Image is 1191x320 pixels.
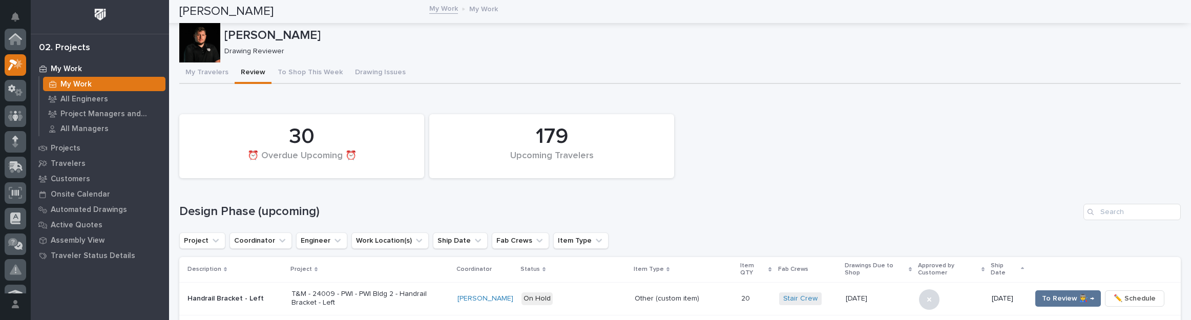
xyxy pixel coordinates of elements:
[60,124,109,134] p: All Managers
[13,12,26,29] div: Notifications
[51,175,90,184] p: Customers
[635,294,733,303] p: Other (custom item)
[187,294,283,303] p: Handrail Bracket - Left
[271,62,349,84] button: To Shop This Week
[31,140,169,156] a: Projects
[429,2,458,14] a: My Work
[229,232,292,249] button: Coordinator
[179,204,1079,219] h1: Design Phase (upcoming)
[51,144,80,153] p: Projects
[39,42,90,54] div: 02. Projects
[290,264,312,275] p: Project
[447,151,657,172] div: Upcoming Travelers
[39,92,169,106] a: All Engineers
[31,248,169,263] a: Traveler Status Details
[291,290,449,307] p: T&M - 24009 - PWI - PWI Bldg 2 - Handrail Bracket - Left
[447,124,657,150] div: 179
[521,292,553,305] div: On Hold
[51,205,127,215] p: Automated Drawings
[741,292,752,303] p: 20
[224,28,1177,43] p: [PERSON_NAME]
[179,62,235,84] button: My Travelers
[39,77,169,91] a: My Work
[51,251,135,261] p: Traveler Status Details
[51,159,86,168] p: Travelers
[457,294,513,303] a: [PERSON_NAME]
[351,232,429,249] button: Work Location(s)
[918,260,979,279] p: Approved by Customer
[553,232,609,249] button: Item Type
[1105,290,1164,307] button: ✏️ Schedule
[1035,290,1101,307] button: To Review 👨‍🏭 →
[91,5,110,24] img: Workspace Logo
[846,292,869,303] p: [DATE]
[991,260,1018,279] p: Ship Date
[456,264,492,275] p: Coordinator
[778,264,808,275] p: Fab Crews
[51,221,102,230] p: Active Quotes
[783,294,818,303] a: Stair Crew
[51,65,82,74] p: My Work
[60,110,161,119] p: Project Managers and Engineers
[31,232,169,248] a: Assembly View
[179,282,1181,315] tr: Handrail Bracket - LeftT&M - 24009 - PWI - PWI Bldg 2 - Handrail Bracket - Left[PERSON_NAME] On H...
[51,236,105,245] p: Assembly View
[197,124,407,150] div: 30
[39,121,169,136] a: All Managers
[492,232,549,249] button: Fab Crews
[5,6,26,28] button: Notifications
[296,232,347,249] button: Engineer
[31,186,169,202] a: Onsite Calendar
[433,232,488,249] button: Ship Date
[1083,204,1181,220] input: Search
[520,264,540,275] p: Status
[31,217,169,232] a: Active Quotes
[31,61,169,76] a: My Work
[31,202,169,217] a: Automated Drawings
[60,95,108,104] p: All Engineers
[349,62,412,84] button: Drawing Issues
[235,62,271,84] button: Review
[179,232,225,249] button: Project
[634,264,664,275] p: Item Type
[740,260,766,279] p: Item QTY
[31,156,169,171] a: Travelers
[1042,292,1094,305] span: To Review 👨‍🏭 →
[31,171,169,186] a: Customers
[992,294,1023,303] p: [DATE]
[469,3,498,14] p: My Work
[51,190,110,199] p: Onsite Calendar
[845,260,906,279] p: Drawings Due to Shop
[224,47,1173,56] p: Drawing Reviewer
[187,264,221,275] p: Description
[39,106,169,121] a: Project Managers and Engineers
[60,80,92,89] p: My Work
[1114,292,1156,305] span: ✏️ Schedule
[197,151,407,172] div: ⏰ Overdue Upcoming ⏰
